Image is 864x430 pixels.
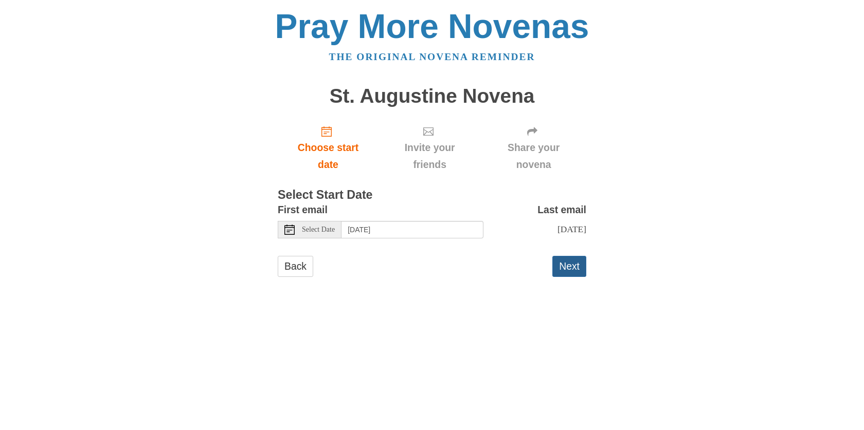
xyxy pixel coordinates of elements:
[557,224,586,234] span: [DATE]
[302,226,335,233] span: Select Date
[389,139,471,173] span: Invite your friends
[379,117,481,178] div: Click "Next" to confirm your start date first.
[288,139,368,173] span: Choose start date
[275,7,589,45] a: Pray More Novenas
[278,201,328,218] label: First email
[552,256,586,277] button: Next
[278,85,586,107] h1: St. Augustine Novena
[341,221,483,238] input: Use the arrow keys to pick a date
[329,51,535,62] a: The original novena reminder
[278,189,586,202] h3: Select Start Date
[278,117,379,178] a: Choose start date
[491,139,576,173] span: Share your novena
[537,201,586,218] label: Last email
[278,256,313,277] a: Back
[481,117,586,178] div: Click "Next" to confirm your start date first.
